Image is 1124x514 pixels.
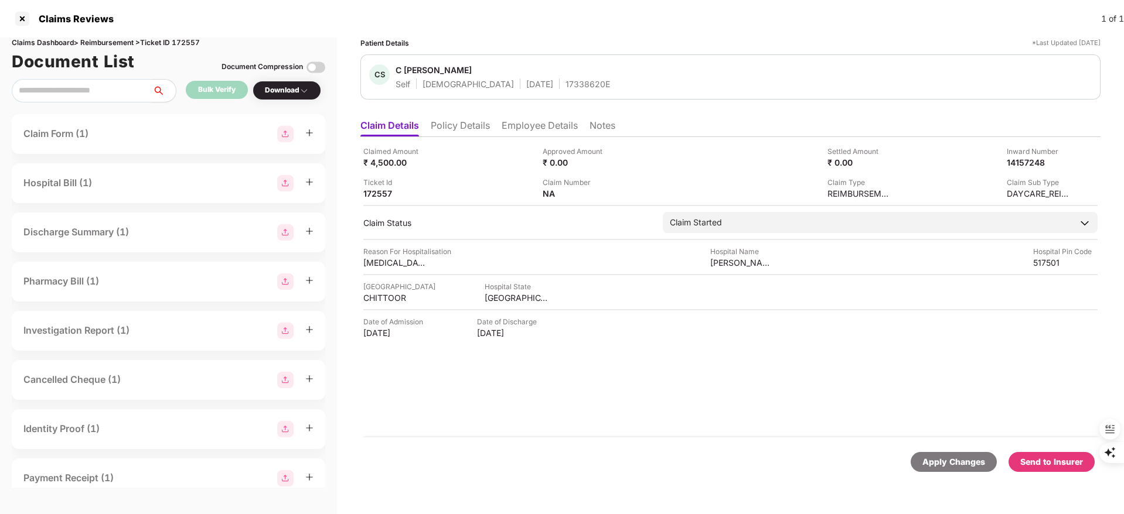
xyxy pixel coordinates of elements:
img: svg+xml;base64,PHN2ZyBpZD0iR3JvdXBfMjg4MTMiIGRhdGEtbmFtZT0iR3JvdXAgMjg4MTMiIHhtbG5zPSJodHRwOi8vd3... [277,273,294,290]
div: CS [369,64,390,85]
div: Claims Reviews [32,13,114,25]
div: Inward Number [1007,146,1071,157]
div: Hospital Bill (1) [23,176,92,190]
li: Notes [590,119,615,136]
h1: Document List [12,49,135,74]
img: svg+xml;base64,PHN2ZyBpZD0iR3JvdXBfMjg4MTMiIGRhdGEtbmFtZT0iR3JvdXAgMjg4MTMiIHhtbG5zPSJodHRwOi8vd3... [277,126,294,142]
div: Investigation Report (1) [23,323,130,338]
div: 172557 [363,188,428,199]
li: Employee Details [502,119,578,136]
span: plus [305,424,314,432]
span: plus [305,276,314,285]
div: 17338620E [566,78,610,90]
div: 1 of 1 [1101,12,1124,25]
div: [GEOGRAPHIC_DATA] [485,292,549,303]
div: Bulk Verify [198,84,236,95]
div: Claimed Amount [363,146,428,157]
div: Claim Number [543,177,607,188]
li: Claim Details [360,119,419,136]
div: Claims Dashboard > Reimbursement > Ticket ID 172557 [12,37,325,49]
div: Download [265,85,309,96]
div: Hospital Name [710,246,775,257]
div: Payment Receipt (1) [23,471,114,485]
div: [DATE] [363,327,428,338]
div: Document Compression [222,61,303,73]
div: *Last Updated [DATE] [1032,37,1101,49]
img: svg+xml;base64,PHN2ZyBpZD0iR3JvdXBfMjg4MTMiIGRhdGEtbmFtZT0iR3JvdXAgMjg4MTMiIHhtbG5zPSJodHRwOi8vd3... [277,175,294,191]
img: svg+xml;base64,PHN2ZyBpZD0iR3JvdXBfMjg4MTMiIGRhdGEtbmFtZT0iR3JvdXAgMjg4MTMiIHhtbG5zPSJodHRwOi8vd3... [277,372,294,388]
img: svg+xml;base64,PHN2ZyBpZD0iR3JvdXBfMjg4MTMiIGRhdGEtbmFtZT0iR3JvdXAgMjg4MTMiIHhtbG5zPSJodHRwOi8vd3... [277,323,294,339]
div: ₹ 0.00 [543,157,607,168]
div: Settled Amount [827,146,892,157]
div: Hospital Pin Code [1033,246,1098,257]
div: Reason For Hospitalisation [363,246,451,257]
div: Patient Details [360,37,409,49]
div: Pharmacy Bill (1) [23,274,99,289]
div: Hospital State [485,281,549,292]
span: plus [305,473,314,481]
div: [PERSON_NAME] [710,257,775,268]
div: CHITTOOR [363,292,428,303]
div: Identity Proof (1) [23,422,100,436]
div: 14157248 [1007,157,1071,168]
div: Self [396,78,410,90]
div: Apply Changes [922,455,985,468]
div: Claim Status [363,217,651,228]
div: ₹ 4,500.00 [363,157,428,168]
div: REIMBURSEMENT [827,188,892,199]
img: svg+xml;base64,PHN2ZyBpZD0iR3JvdXBfMjg4MTMiIGRhdGEtbmFtZT0iR3JvdXAgMjg4MTMiIHhtbG5zPSJodHRwOi8vd3... [277,470,294,486]
span: plus [305,227,314,235]
div: Approved Amount [543,146,607,157]
span: plus [305,178,314,186]
div: DAYCARE_REIMBURSEMENT [1007,188,1071,199]
div: C [PERSON_NAME] [396,64,472,76]
li: Policy Details [431,119,490,136]
div: Claim Form (1) [23,126,88,141]
div: Claim Type [827,177,892,188]
img: svg+xml;base64,PHN2ZyBpZD0iRHJvcGRvd24tMzJ4MzIiIHhtbG5zPSJodHRwOi8vd3d3LnczLm9yZy8yMDAwL3N2ZyIgd2... [299,86,309,95]
span: plus [305,325,314,334]
div: [MEDICAL_DATA] Scan [363,257,428,268]
div: [DEMOGRAPHIC_DATA] [423,78,514,90]
img: svg+xml;base64,PHN2ZyBpZD0iR3JvdXBfMjg4MTMiIGRhdGEtbmFtZT0iR3JvdXAgMjg4MTMiIHhtbG5zPSJodHRwOi8vd3... [277,421,294,437]
div: [GEOGRAPHIC_DATA] [363,281,435,292]
img: svg+xml;base64,PHN2ZyBpZD0iR3JvdXBfMjg4MTMiIGRhdGEtbmFtZT0iR3JvdXAgMjg4MTMiIHhtbG5zPSJodHRwOi8vd3... [277,224,294,241]
div: 517501 [1033,257,1098,268]
img: downArrowIcon [1079,217,1091,229]
span: plus [305,129,314,137]
button: search [152,79,176,102]
span: plus [305,375,314,383]
div: ₹ 0.00 [827,157,892,168]
div: NA [543,188,607,199]
div: Discharge Summary (1) [23,225,129,239]
div: [DATE] [526,78,553,90]
div: Ticket Id [363,177,428,188]
div: Send to Insurer [1020,455,1083,468]
div: Date of Discharge [477,316,541,327]
div: Cancelled Cheque (1) [23,372,121,387]
div: Date of Admission [363,316,428,327]
span: search [152,86,176,95]
img: svg+xml;base64,PHN2ZyBpZD0iVG9nZ2xlLTMyeDMyIiB4bWxucz0iaHR0cDovL3d3dy53My5vcmcvMjAwMC9zdmciIHdpZH... [306,58,325,77]
div: [DATE] [477,327,541,338]
div: Claim Sub Type [1007,177,1071,188]
div: Claim Started [670,216,722,229]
